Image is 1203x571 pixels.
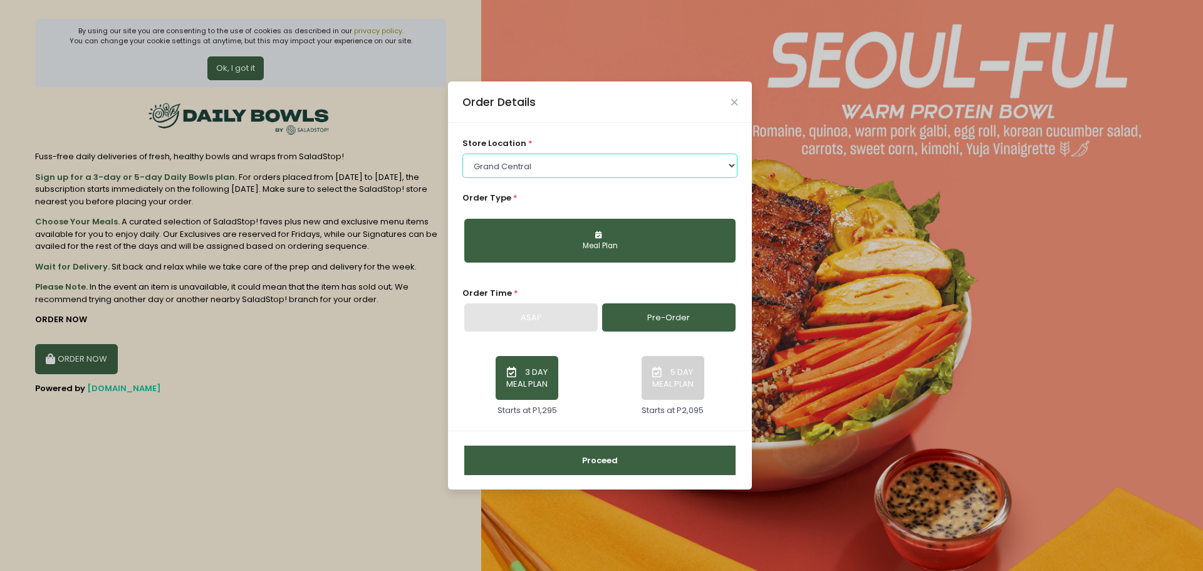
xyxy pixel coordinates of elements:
div: Starts at P1,295 [497,404,557,417]
button: 5 DAY MEAL PLAN [642,356,704,400]
span: Order Time [462,287,512,299]
div: Order Details [462,94,536,110]
button: Proceed [464,446,736,476]
button: 3 DAY MEAL PLAN [496,356,558,400]
a: Pre-Order [602,303,736,332]
div: Meal Plan [473,241,727,252]
div: Starts at P2,095 [642,404,704,417]
span: store location [462,137,526,149]
span: Order Type [462,192,511,204]
button: Meal Plan [464,219,736,263]
button: Close [731,99,737,105]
